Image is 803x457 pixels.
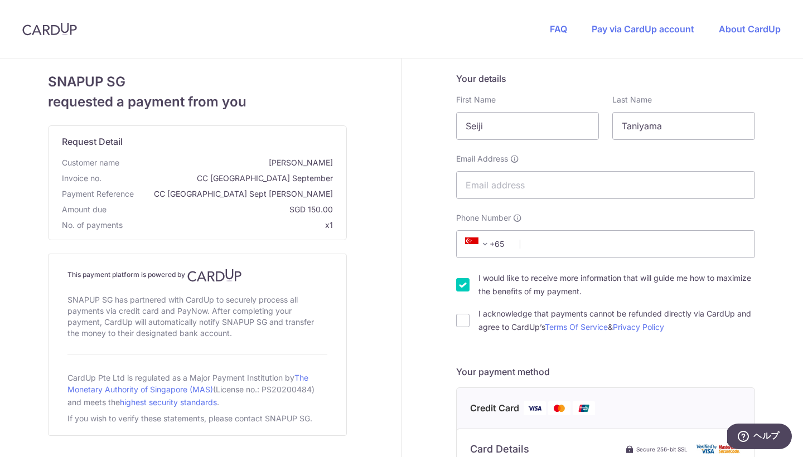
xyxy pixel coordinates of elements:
a: Terms Of Service [545,322,608,332]
span: CC [GEOGRAPHIC_DATA] Sept [PERSON_NAME] [138,188,333,200]
span: requested a payment from you [48,92,347,112]
span: Credit Card [470,401,519,415]
img: card secure [696,444,741,454]
span: Invoice no. [62,173,101,184]
span: +65 [462,237,512,251]
span: No. of payments [62,220,123,231]
input: Last name [612,112,755,140]
a: highest security standards [120,397,217,407]
span: [PERSON_NAME] [124,157,333,168]
span: Secure 256-bit SSL [636,445,688,454]
input: First name [456,112,599,140]
span: Email Address [456,153,508,164]
span: translation missing: en.payment_reference [62,189,134,198]
span: +65 [465,237,492,251]
label: First Name [456,94,496,105]
label: I would like to receive more information that will guide me how to maximize the benefits of my pa... [478,271,755,298]
a: Pay via CardUp account [592,23,694,35]
iframe: ウィジェットを開いて詳しい情報を確認できます [727,424,792,451]
h6: Card Details [470,443,529,456]
div: CardUp Pte Ltd is regulated as a Major Payment Institution by (License no.: PS20200484) and meets... [67,368,327,411]
div: SNAPUP SG has partnered with CardUp to securely process all payments via credit card and PayNow. ... [67,292,327,341]
img: CardUp [187,269,242,282]
h5: Your details [456,72,755,85]
div: If you wish to verify these statements, please contact SNAPUP SG. [67,411,315,426]
label: I acknowledge that payments cannot be refunded directly via CardUp and agree to CardUp’s & [478,307,755,334]
a: About CardUp [719,23,781,35]
img: Mastercard [548,401,570,415]
h5: Your payment method [456,365,755,378]
label: Last Name [612,94,652,105]
span: Customer name [62,157,119,168]
input: Email address [456,171,755,199]
span: SGD 150.00 [111,204,333,215]
img: CardUp [22,22,77,36]
a: FAQ [550,23,567,35]
span: SNAPUP SG [48,72,347,92]
span: Amount due [62,204,107,215]
span: CC [GEOGRAPHIC_DATA] September [106,173,333,184]
img: Visa [524,401,546,415]
span: Phone Number [456,212,511,223]
span: x1 [325,220,333,230]
h4: This payment platform is powered by [67,269,327,282]
img: Union Pay [573,401,595,415]
span: translation missing: en.request_detail [62,136,123,147]
a: Privacy Policy [613,322,664,332]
